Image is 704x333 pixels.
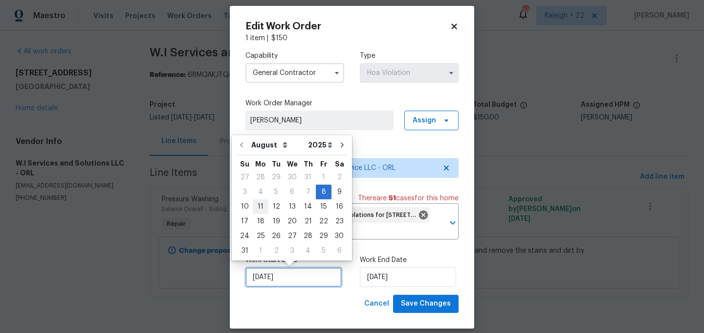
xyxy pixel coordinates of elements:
[284,214,300,228] div: 20
[413,116,436,125] span: Assign
[316,199,331,214] div: Fri Aug 15 2025
[272,161,281,167] abbr: Tuesday
[245,22,450,31] h2: Edit Work Order
[284,185,300,199] div: Wed Aug 06 2025
[234,135,249,155] button: Go to previous month
[316,185,331,199] div: Fri Aug 08 2025
[331,199,347,214] div: Sat Aug 16 2025
[331,214,347,228] div: 23
[240,161,249,167] abbr: Sunday
[249,138,306,152] select: Month
[268,229,284,243] div: 26
[284,170,300,185] div: Wed Jul 30 2025
[316,170,331,184] div: 1
[268,199,284,214] div: Tue Aug 12 2025
[253,200,268,214] div: 11
[300,199,316,214] div: Thu Aug 14 2025
[284,185,300,199] div: 6
[364,298,389,310] span: Cancel
[316,229,331,243] div: Fri Aug 29 2025
[316,214,331,229] div: Fri Aug 22 2025
[331,243,347,258] div: Sat Sep 06 2025
[237,185,253,199] div: 3
[284,199,300,214] div: Wed Aug 13 2025
[253,214,268,228] div: 18
[253,185,268,199] div: Mon Aug 04 2025
[300,170,316,184] div: 31
[316,229,331,243] div: 29
[268,214,284,228] div: 19
[316,200,331,214] div: 15
[401,298,451,310] span: Save Changes
[237,243,253,258] div: Sun Aug 31 2025
[445,67,457,79] button: Show options
[360,51,459,61] label: Type
[331,214,347,229] div: Sat Aug 23 2025
[245,33,459,43] div: 1 item |
[253,170,268,185] div: Mon Jul 28 2025
[284,229,300,243] div: 27
[253,199,268,214] div: Mon Aug 11 2025
[253,243,268,258] div: Mon Sep 01 2025
[306,138,335,152] select: Year
[360,63,459,83] input: Select...
[331,229,347,243] div: Sat Aug 30 2025
[300,200,316,214] div: 14
[245,51,344,61] label: Capability
[284,170,300,184] div: 30
[268,200,284,214] div: 12
[304,161,313,167] abbr: Thursday
[331,170,347,185] div: Sat Aug 02 2025
[300,229,316,243] div: Thu Aug 28 2025
[360,295,393,313] button: Cancel
[250,116,389,125] span: [PERSON_NAME]
[268,244,284,258] div: 2
[300,185,316,199] div: 7
[300,185,316,199] div: Thu Aug 07 2025
[331,67,343,79] button: Show options
[331,200,347,214] div: 16
[335,135,350,155] button: Go to next month
[446,216,460,230] button: Open
[316,185,331,199] div: 8
[300,229,316,243] div: 28
[237,244,253,258] div: 31
[268,185,284,199] div: Tue Aug 05 2025
[335,161,344,167] abbr: Saturday
[331,185,347,199] div: 9
[331,185,347,199] div: Sat Aug 09 2025
[331,244,347,258] div: 6
[300,244,316,258] div: 4
[360,255,459,265] label: Work End Date
[320,161,327,167] abbr: Friday
[237,185,253,199] div: Sun Aug 03 2025
[268,185,284,199] div: 5
[237,229,253,243] div: 24
[255,161,266,167] abbr: Monday
[300,214,316,229] div: Thu Aug 21 2025
[245,146,459,156] label: Trade Partner
[253,229,268,243] div: 25
[284,244,300,258] div: 3
[316,170,331,185] div: Fri Aug 01 2025
[268,170,284,184] div: 29
[237,229,253,243] div: Sun Aug 24 2025
[253,244,268,258] div: 1
[268,170,284,185] div: Tue Jul 29 2025
[300,214,316,228] div: 21
[268,214,284,229] div: Tue Aug 19 2025
[253,229,268,243] div: Mon Aug 25 2025
[284,214,300,229] div: Wed Aug 20 2025
[316,243,331,258] div: Fri Sep 05 2025
[271,35,287,42] span: $ 150
[316,214,331,228] div: 22
[331,229,347,243] div: 30
[245,98,459,108] label: Work Order Manager
[284,229,300,243] div: Wed Aug 27 2025
[245,63,344,83] input: Select...
[393,295,459,313] button: Save Changes
[237,214,253,228] div: 17
[284,243,300,258] div: Wed Sep 03 2025
[237,199,253,214] div: Sun Aug 10 2025
[268,243,284,258] div: Tue Sep 02 2025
